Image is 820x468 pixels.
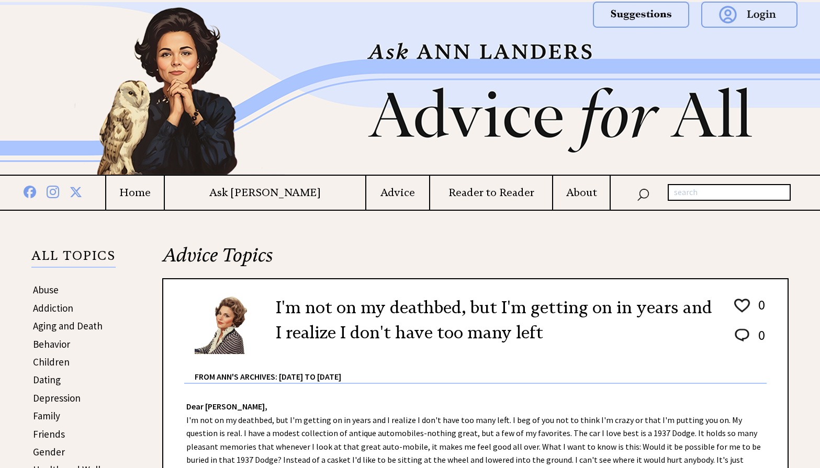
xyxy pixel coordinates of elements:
[33,2,787,175] img: header2b_v1.png
[33,392,81,404] a: Depression
[33,373,61,386] a: Dating
[668,184,791,201] input: search
[593,2,689,28] img: suggestions.png
[162,243,789,278] h2: Advice Topics
[165,186,365,199] a: Ask [PERSON_NAME]
[33,356,70,368] a: Children
[637,186,649,201] img: search_nav.png
[33,446,65,458] a: Gender
[33,338,70,350] a: Behavior
[366,186,429,199] a: Advice
[753,326,766,354] td: 0
[701,2,797,28] img: login.png
[787,2,792,175] img: right_new2.png
[33,428,65,440] a: Friends
[33,302,73,314] a: Addiction
[31,250,116,268] p: ALL TOPICS
[195,355,767,383] div: From Ann's Archives: [DATE] to [DATE]
[430,186,552,199] a: Reader to Reader
[106,186,164,199] a: Home
[33,319,103,332] a: Aging and Death
[753,296,766,325] td: 0
[195,295,260,354] img: Ann6%20v2%20small.png
[733,296,751,315] img: heart_outline%201.png
[553,186,610,199] a: About
[276,295,717,345] h2: I'm not on my deathbed, but I'm getting on in years and I realize I don't have too many left
[33,409,60,422] a: Family
[733,327,751,344] img: message_round%202.png
[33,283,59,296] a: Abuse
[24,184,36,198] img: facebook%20blue.png
[186,401,267,412] strong: Dear [PERSON_NAME],
[47,184,59,198] img: instagram%20blue.png
[70,184,82,198] img: x%20blue.png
